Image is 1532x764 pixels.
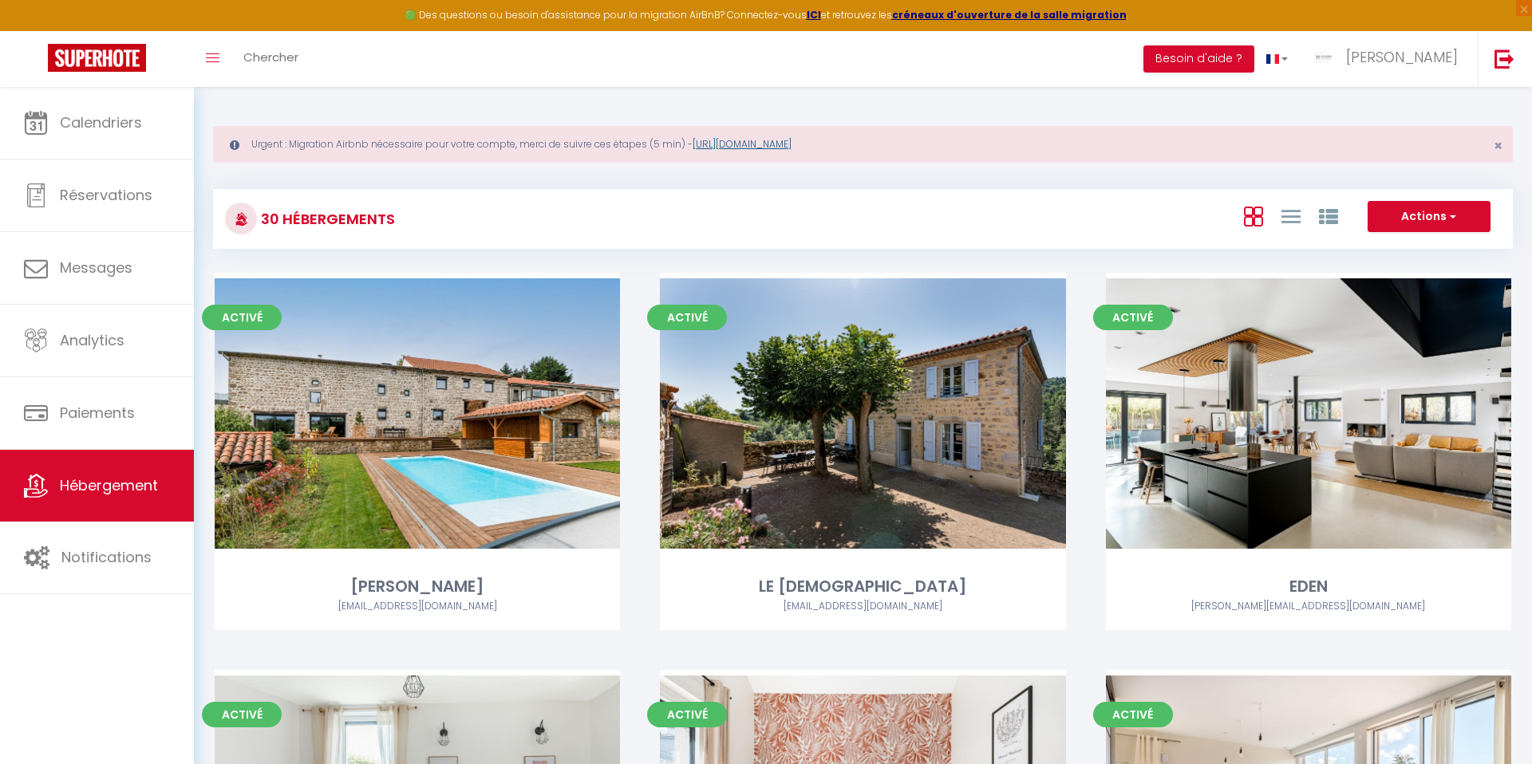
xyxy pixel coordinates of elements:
[60,185,152,205] span: Réservations
[1368,201,1491,233] button: Actions
[257,201,395,237] h3: 30 Hébergements
[660,599,1065,614] div: Airbnb
[1106,599,1511,614] div: Airbnb
[60,475,158,495] span: Hébergement
[1300,31,1478,87] a: ... [PERSON_NAME]
[1494,136,1502,156] span: ×
[693,137,792,151] a: [URL][DOMAIN_NAME]
[60,112,142,132] span: Calendriers
[48,44,146,72] img: Super Booking
[61,547,152,567] span: Notifications
[647,702,727,727] span: Activé
[60,258,132,278] span: Messages
[1319,203,1338,229] a: Vue par Groupe
[202,305,282,330] span: Activé
[1312,45,1336,69] img: ...
[243,49,298,65] span: Chercher
[647,305,727,330] span: Activé
[231,31,310,87] a: Chercher
[1143,45,1254,73] button: Besoin d'aide ?
[202,702,282,727] span: Activé
[1093,305,1173,330] span: Activé
[892,8,1127,22] a: créneaux d'ouverture de la salle migration
[215,599,620,614] div: Airbnb
[215,574,620,599] div: [PERSON_NAME]
[60,403,135,423] span: Paiements
[213,126,1513,163] div: Urgent : Migration Airbnb nécessaire pour votre compte, merci de suivre ces étapes (5 min) -
[1346,47,1458,67] span: [PERSON_NAME]
[1494,49,1514,69] img: logout
[1244,203,1263,229] a: Vue en Box
[60,330,124,350] span: Analytics
[660,574,1065,599] div: LE [DEMOGRAPHIC_DATA]
[1093,702,1173,727] span: Activé
[807,8,821,22] a: ICI
[13,6,61,54] button: Ouvrir le widget de chat LiveChat
[1464,692,1520,752] iframe: Chat
[1281,203,1301,229] a: Vue en Liste
[1494,139,1502,153] button: Close
[1106,574,1511,599] div: EDEN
